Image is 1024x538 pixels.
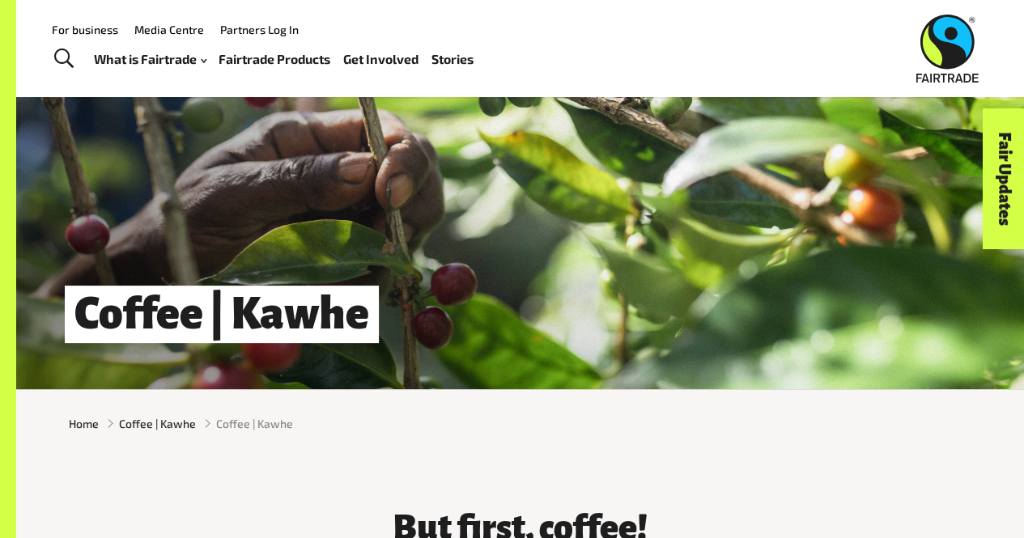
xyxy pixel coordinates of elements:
[220,23,299,36] a: Partners Log In
[119,415,196,432] a: Coffee | Kawhe
[69,415,99,432] a: Home
[219,48,330,70] a: Fairtrade Products
[134,23,204,36] a: Media Centre
[916,15,979,83] img: Fairtrade Australia New Zealand logo
[94,48,206,70] a: What is Fairtrade
[216,415,293,432] span: Coffee | Kawhe
[65,286,379,343] h1: Coffee | Kawhe
[431,48,474,70] a: Stories
[343,48,419,70] a: Get Involved
[44,39,83,79] a: Toggle Search
[52,23,118,36] a: For business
